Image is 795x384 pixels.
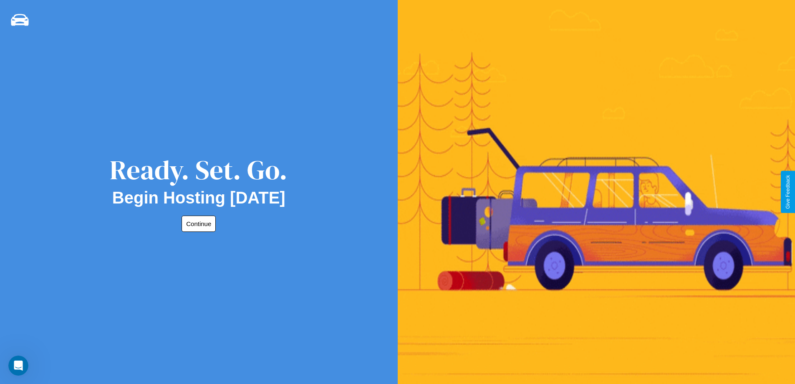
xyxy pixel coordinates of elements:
div: Give Feedback [785,175,791,209]
div: Ready. Set. Go. [110,151,288,188]
h2: Begin Hosting [DATE] [112,188,285,207]
button: Continue [182,216,216,232]
iframe: Intercom live chat [8,356,28,376]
